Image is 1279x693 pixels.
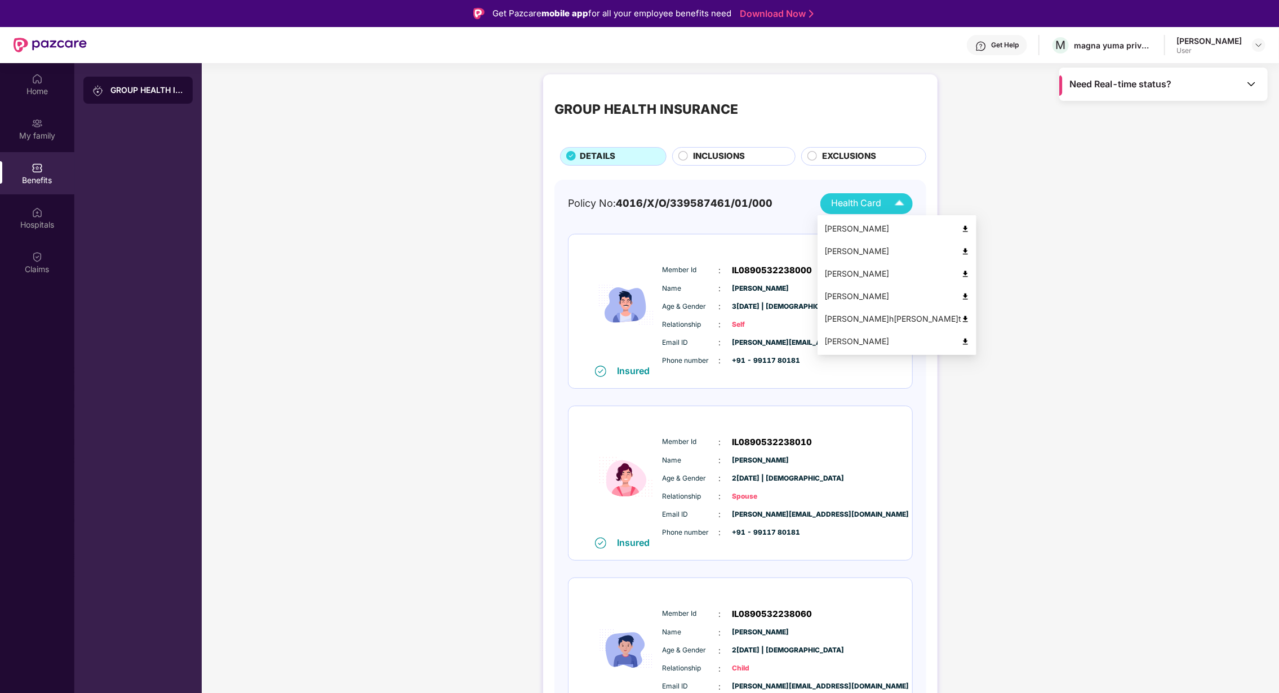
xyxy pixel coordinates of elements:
span: : [719,526,721,539]
span: Member Id [663,608,719,619]
span: Email ID [663,681,719,692]
span: Relationship [663,319,719,330]
span: M [1056,38,1066,52]
span: [PERSON_NAME] [732,455,789,466]
img: Icuh8uwCUCF+XjCZyLQsAKiDCM9HiE6CMYmKQaPGkZKaA32CAAACiQcFBJY0IsAAAAASUVORK5CYII= [890,194,909,214]
span: [PERSON_NAME][EMAIL_ADDRESS][DOMAIN_NAME] [732,681,789,692]
span: Member Id [663,437,719,447]
a: Download Now [740,8,810,20]
span: Phone number [663,356,719,366]
span: : [719,436,721,448]
img: svg+xml;base64,PHN2ZyBpZD0iSGVscC0zMngzMiIgeG1sbnM9Imh0dHA6Ly93d3cudzMub3JnLzIwMDAvc3ZnIiB3aWR0aD... [975,41,987,52]
span: : [719,472,721,485]
img: svg+xml;base64,PHN2ZyB4bWxucz0iaHR0cDovL3d3dy53My5vcmcvMjAwMC9zdmciIHdpZHRoPSI0OCIgaGVpZ2h0PSI0OC... [961,292,970,301]
img: svg+xml;base64,PHN2ZyBpZD0iRHJvcGRvd24tMzJ4MzIiIHhtbG5zPSJodHRwOi8vd3d3LnczLm9yZy8yMDAwL3N2ZyIgd2... [1254,41,1263,50]
span: Age & Gender [663,645,719,656]
span: Need Real-time status? [1070,78,1172,90]
div: User [1176,46,1242,55]
span: : [719,663,721,675]
span: Member Id [663,265,719,276]
img: New Pazcare Logo [14,38,87,52]
img: Stroke [809,8,814,20]
div: magna yuma private limited [1074,40,1153,51]
div: Insured [618,537,657,548]
img: svg+xml;base64,PHN2ZyB4bWxucz0iaHR0cDovL3d3dy53My5vcmcvMjAwMC9zdmciIHdpZHRoPSI0OCIgaGVpZ2h0PSI0OC... [961,337,970,346]
span: : [719,354,721,367]
img: svg+xml;base64,PHN2ZyBpZD0iQmVuZWZpdHMiIHhtbG5zPSJodHRwOi8vd3d3LnczLm9yZy8yMDAwL3N2ZyIgd2lkdGg9Ij... [32,162,43,174]
span: : [719,336,721,349]
span: IL0890532238000 [732,264,812,277]
span: : [719,282,721,295]
img: Logo [473,8,485,19]
span: [PERSON_NAME][EMAIL_ADDRESS][DOMAIN_NAME] [732,337,789,348]
span: Phone number [663,527,719,538]
span: 2[DATE] | [DEMOGRAPHIC_DATA] [732,473,789,484]
span: Health Card [831,196,881,210]
span: : [719,454,721,467]
span: : [719,645,721,657]
img: svg+xml;base64,PHN2ZyB4bWxucz0iaHR0cDovL3d3dy53My5vcmcvMjAwMC9zdmciIHdpZHRoPSI0OCIgaGVpZ2h0PSI0OC... [961,247,970,256]
span: INCLUSIONS [694,150,745,163]
span: : [719,490,721,503]
span: 4016/X/O/339587461/01/000 [616,197,772,209]
img: svg+xml;base64,PHN2ZyBpZD0iSG9zcGl0YWxzIiB4bWxucz0iaHR0cDovL3d3dy53My5vcmcvMjAwMC9zdmciIHdpZHRoPS... [32,207,43,218]
span: Email ID [663,509,719,520]
span: [PERSON_NAME] [732,627,789,638]
span: 2[DATE] | [DEMOGRAPHIC_DATA] [732,645,789,656]
img: Toggle Icon [1246,78,1257,90]
div: Insured [618,365,657,376]
div: GROUP HEALTH INSURANCE [110,85,184,96]
div: Get Pazcare for all your employee benefits need [492,7,731,20]
strong: mobile app [541,8,588,19]
span: [PERSON_NAME] [732,283,789,294]
span: Email ID [663,337,719,348]
span: EXCLUSIONS [822,150,876,163]
span: Spouse [732,491,789,502]
img: svg+xml;base64,PHN2ZyB3aWR0aD0iMjAiIGhlaWdodD0iMjAiIHZpZXdCb3g9IjAgMCAyMCAyMCIgZmlsbD0ibm9uZSIgeG... [32,118,43,129]
span: Name [663,627,719,638]
span: Name [663,283,719,294]
span: : [719,508,721,521]
span: +91 - 99117 80181 [732,356,789,366]
div: Policy No: [568,196,772,211]
span: Age & Gender [663,473,719,484]
img: svg+xml;base64,PHN2ZyB4bWxucz0iaHR0cDovL3d3dy53My5vcmcvMjAwMC9zdmciIHdpZHRoPSIxNiIgaGVpZ2h0PSIxNi... [595,537,606,549]
span: Child [732,663,789,674]
span: +91 - 99117 80181 [732,527,789,538]
img: svg+xml;base64,PHN2ZyBpZD0iQ2xhaW0iIHhtbG5zPSJodHRwOi8vd3d3LnczLm9yZy8yMDAwL3N2ZyIgd2lkdGg9IjIwIi... [32,251,43,263]
img: svg+xml;base64,PHN2ZyB4bWxucz0iaHR0cDovL3d3dy53My5vcmcvMjAwMC9zdmciIHdpZHRoPSI0OCIgaGVpZ2h0PSI0OC... [961,270,970,278]
div: [PERSON_NAME] [1176,35,1242,46]
div: [PERSON_NAME] [824,290,970,303]
div: [PERSON_NAME] [824,268,970,280]
span: : [719,627,721,639]
img: svg+xml;base64,PHN2ZyBpZD0iSG9tZSIgeG1sbnM9Imh0dHA6Ly93d3cudzMub3JnLzIwMDAvc3ZnIiB3aWR0aD0iMjAiIG... [32,73,43,85]
div: [PERSON_NAME] [824,335,970,348]
div: [PERSON_NAME]h[PERSON_NAME]t [824,313,970,325]
button: Health Card [820,193,913,214]
img: svg+xml;base64,PHN2ZyB3aWR0aD0iMjAiIGhlaWdodD0iMjAiIHZpZXdCb3g9IjAgMCAyMCAyMCIgZmlsbD0ibm9uZSIgeG... [92,85,104,96]
img: svg+xml;base64,PHN2ZyB4bWxucz0iaHR0cDovL3d3dy53My5vcmcvMjAwMC9zdmciIHdpZHRoPSIxNiIgaGVpZ2h0PSIxNi... [595,366,606,377]
span: Age & Gender [663,301,719,312]
div: [PERSON_NAME] [824,223,970,235]
div: GROUP HEALTH INSURANCE [554,99,738,119]
span: : [719,608,721,620]
span: DETAILS [580,150,615,163]
span: : [719,318,721,331]
span: : [719,300,721,313]
span: Self [732,319,789,330]
img: svg+xml;base64,PHN2ZyB4bWxucz0iaHR0cDovL3d3dy53My5vcmcvMjAwMC9zdmciIHdpZHRoPSI0OCIgaGVpZ2h0PSI0OC... [961,225,970,233]
span: IL0890532238060 [732,607,812,621]
span: [PERSON_NAME][EMAIL_ADDRESS][DOMAIN_NAME] [732,509,789,520]
img: icon [592,246,660,365]
span: 3[DATE] | [DEMOGRAPHIC_DATA] [732,301,789,312]
span: : [719,681,721,693]
span: Name [663,455,719,466]
span: : [719,264,721,277]
img: svg+xml;base64,PHN2ZyB4bWxucz0iaHR0cDovL3d3dy53My5vcmcvMjAwMC9zdmciIHdpZHRoPSI0OCIgaGVpZ2h0PSI0OC... [961,315,970,323]
div: [PERSON_NAME] [824,245,970,257]
span: Relationship [663,491,719,502]
div: Get Help [991,41,1019,50]
span: Relationship [663,663,719,674]
span: IL0890532238010 [732,436,812,449]
img: icon [592,417,660,536]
